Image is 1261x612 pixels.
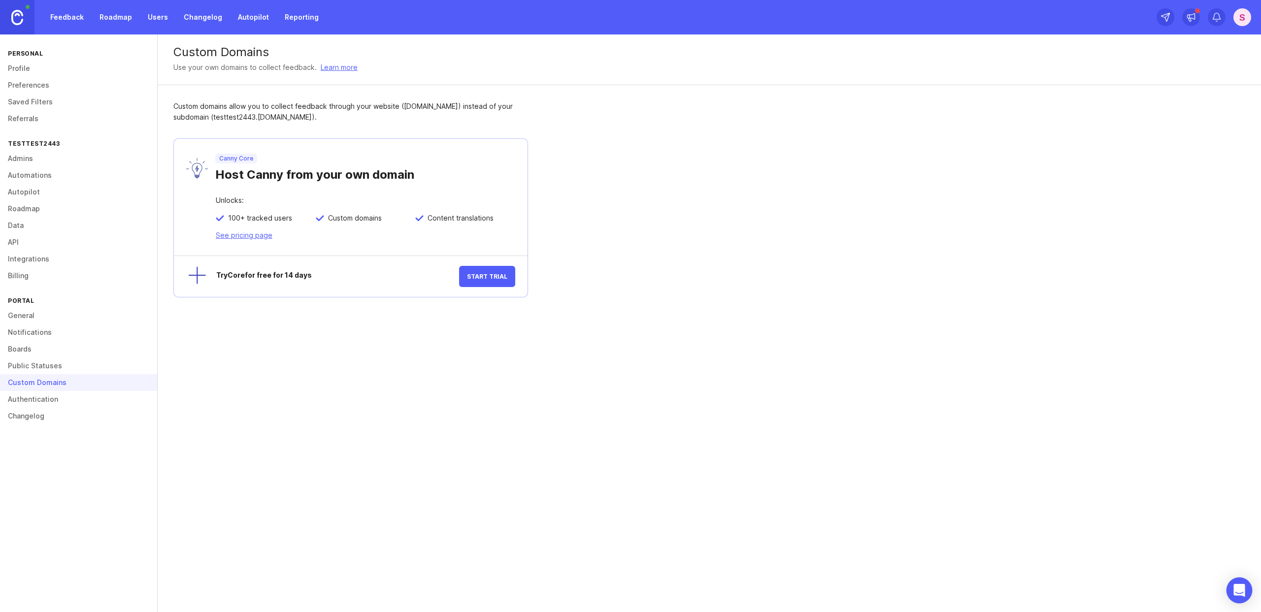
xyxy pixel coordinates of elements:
[142,8,174,26] a: Users
[232,8,275,26] a: Autopilot
[467,273,507,280] span: Start Trial
[219,155,253,162] p: Canny Core
[173,46,1245,58] div: Custom Domains
[321,62,358,73] a: Learn more
[178,8,228,26] a: Changelog
[44,8,90,26] a: Feedback
[94,8,138,26] a: Roadmap
[424,214,494,223] span: Content translations
[215,163,515,182] div: Host Canny from your own domain
[11,10,23,25] img: Canny Home
[216,197,515,214] div: Unlocks:
[279,8,325,26] a: Reporting
[173,101,528,123] div: Custom domains allow you to collect feedback through your website ([DOMAIN_NAME]) instead of your...
[216,231,272,239] a: See pricing page
[1227,578,1253,604] div: Open Intercom Messenger
[224,214,292,223] span: 100+ tracked users
[1233,8,1251,26] button: S
[324,214,382,223] span: Custom domains
[186,158,208,178] img: lyW0TRAiArAAAAAASUVORK5CYII=
[459,266,515,287] button: Start Trial
[216,272,459,281] div: Try Core for free for 14 days
[173,62,317,73] div: Use your own domains to collect feedback.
